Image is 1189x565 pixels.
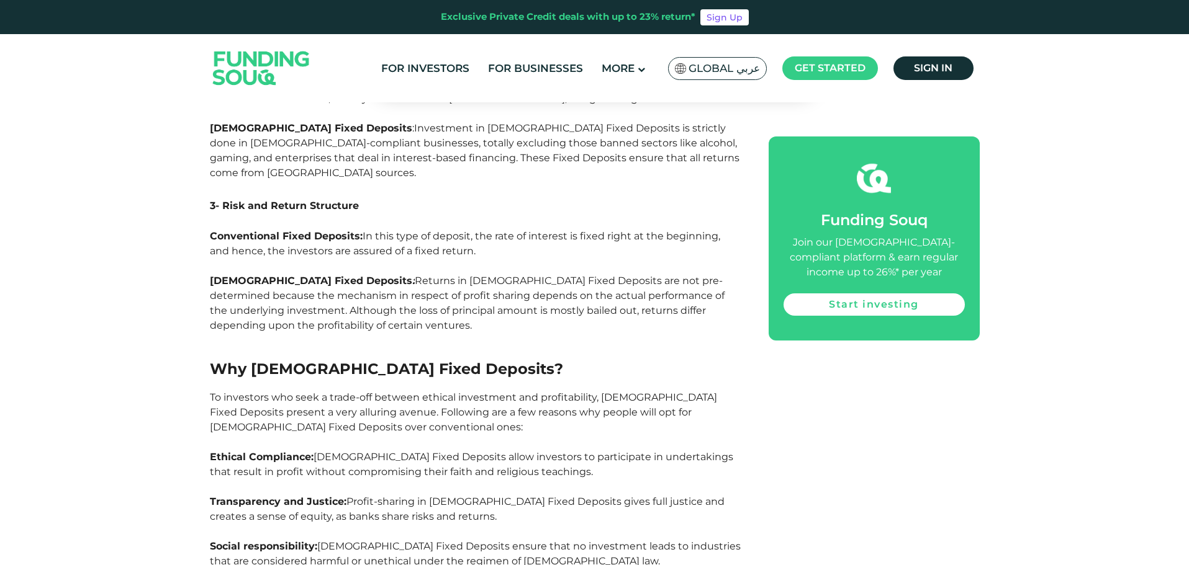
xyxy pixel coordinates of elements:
img: fsicon [857,161,891,195]
a: For Investors [378,58,472,79]
span: Ethical Compliance: [210,451,314,463]
div: Exclusive Private Credit deals with up to 23% return* [441,10,695,24]
span: Social responsibility: [210,540,317,552]
span: [DEMOGRAPHIC_DATA] Fixed Deposits allow investors to participate in undertakings that result in p... [210,451,733,478]
span: Transparency and Justice: [210,496,346,507]
span: More [602,62,635,74]
span: Get started [795,62,866,74]
span: : [412,122,414,134]
a: For Businesses [485,58,586,79]
a: Sign in [893,56,974,80]
span: [DEMOGRAPHIC_DATA] Fixed Deposits [210,275,412,287]
span: Conventional Fixed Deposits: [210,230,363,242]
div: Join our [DEMOGRAPHIC_DATA]-compliant platform & earn regular income up to 26%* per year [784,235,965,280]
span: 3- Risk and Return Structure [210,200,359,211]
img: Logo [201,37,322,99]
img: SA Flag [675,63,686,74]
span: Investment in [DEMOGRAPHIC_DATA] Fixed Deposits is strictly done in [DEMOGRAPHIC_DATA]-compliant ... [210,122,739,179]
a: Sign Up [700,9,749,25]
span: Returns in [DEMOGRAPHIC_DATA] Fixed Deposits are not pre-determined because the mechanism in resp... [210,275,725,331]
span: Global عربي [689,61,760,76]
span: Sign in [914,62,952,74]
span: Profit-sharing in [DEMOGRAPHIC_DATA] Fixed Deposits gives full justice and creates a sense of equ... [210,496,725,522]
span: : [412,275,415,287]
span: Funding Souq [821,211,928,229]
a: Start investing [784,293,965,316]
span: [DEMOGRAPHIC_DATA] Fixed Deposits [210,122,412,134]
span: Why [DEMOGRAPHIC_DATA] Fixed Deposits? [210,360,563,378]
span: In this type of deposit, the rate of interest is fixed right at the beginning, and hence, the inv... [210,230,720,257]
span: To investors who seek a trade-off between ethical investment and profitability, [DEMOGRAPHIC_DATA... [210,391,717,433]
